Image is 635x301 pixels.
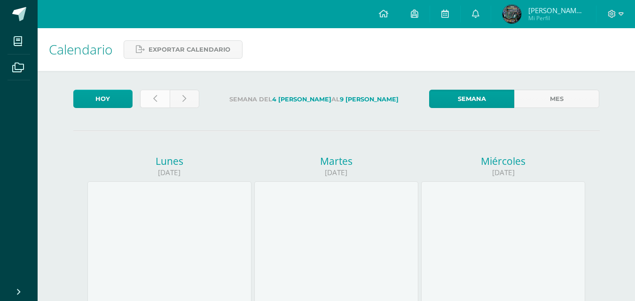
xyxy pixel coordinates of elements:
[254,168,418,178] div: [DATE]
[207,90,422,109] label: Semana del al
[124,40,243,59] a: Exportar calendario
[421,168,585,178] div: [DATE]
[528,14,585,22] span: Mi Perfil
[514,90,599,108] a: Mes
[502,5,521,23] img: 8d49f3cc40c1a5e78668cfd3d7300fff.png
[87,168,251,178] div: [DATE]
[87,154,251,168] div: Lunes
[528,6,585,15] span: [PERSON_NAME] [PERSON_NAME]
[149,41,230,58] span: Exportar calendario
[49,40,112,58] span: Calendario
[421,154,585,168] div: Miércoles
[429,90,514,108] a: Semana
[272,96,331,103] strong: 4 [PERSON_NAME]
[340,96,399,103] strong: 9 [PERSON_NAME]
[254,154,418,168] div: Martes
[73,90,133,108] a: Hoy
